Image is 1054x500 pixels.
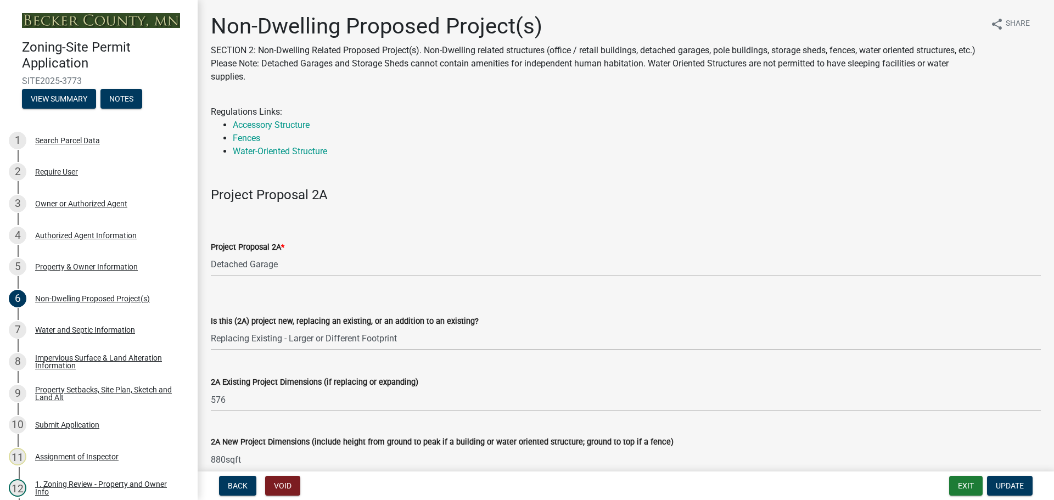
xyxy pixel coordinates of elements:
[35,354,180,369] div: Impervious Surface & Land Alteration Information
[35,263,138,271] div: Property & Owner Information
[211,44,982,83] p: SECTION 2: Non-Dwelling Related Proposed Project(s). Non-Dwelling related structures (office / re...
[9,227,26,244] div: 4
[35,232,137,239] div: Authorized Agent Information
[233,120,310,130] a: Accessory Structure
[35,386,180,401] div: Property Setbacks, Site Plan, Sketch and Land Alt
[1006,18,1030,31] span: Share
[22,95,96,104] wm-modal-confirm: Summary
[211,187,1041,203] h4: Project Proposal 2A
[9,416,26,434] div: 10
[9,258,26,276] div: 5
[35,453,119,460] div: Assignment of Inspector
[22,40,189,71] h4: Zoning-Site Permit Application
[219,476,256,496] button: Back
[9,132,26,149] div: 1
[9,479,26,497] div: 12
[35,480,180,496] div: 1. Zoning Review - Property and Owner Info
[996,481,1024,490] span: Update
[35,421,99,429] div: Submit Application
[9,353,26,370] div: 8
[9,290,26,307] div: 6
[9,163,26,181] div: 2
[35,168,78,176] div: Require User
[100,95,142,104] wm-modal-confirm: Notes
[35,326,135,334] div: Water and Septic Information
[22,76,176,86] span: SITE2025-3773
[987,476,1033,496] button: Update
[22,13,180,28] img: Becker County, Minnesota
[22,89,96,109] button: View Summary
[949,476,983,496] button: Exit
[35,137,100,144] div: Search Parcel Data
[9,321,26,339] div: 7
[233,146,327,156] a: Water-Oriented Structure
[100,89,142,109] button: Notes
[9,448,26,465] div: 11
[35,295,150,302] div: Non-Dwelling Proposed Project(s)
[228,481,248,490] span: Back
[9,385,26,402] div: 9
[211,244,284,251] label: Project Proposal 2A
[233,133,260,143] a: Fences
[211,105,1041,158] div: Regulations Links:
[211,439,674,446] label: 2A New Project Dimensions (include height from ground to peak if a building or water oriented str...
[982,13,1039,35] button: shareShare
[211,379,418,386] label: 2A Existing Project Dimensions (if replacing or expanding)
[9,195,26,212] div: 3
[990,18,1003,31] i: share
[35,200,127,207] div: Owner or Authorized Agent
[211,318,479,325] label: Is this (2A) project new, replacing an existing, or an addition to an existing?
[265,476,300,496] button: Void
[211,13,982,40] h1: Non-Dwelling Proposed Project(s)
